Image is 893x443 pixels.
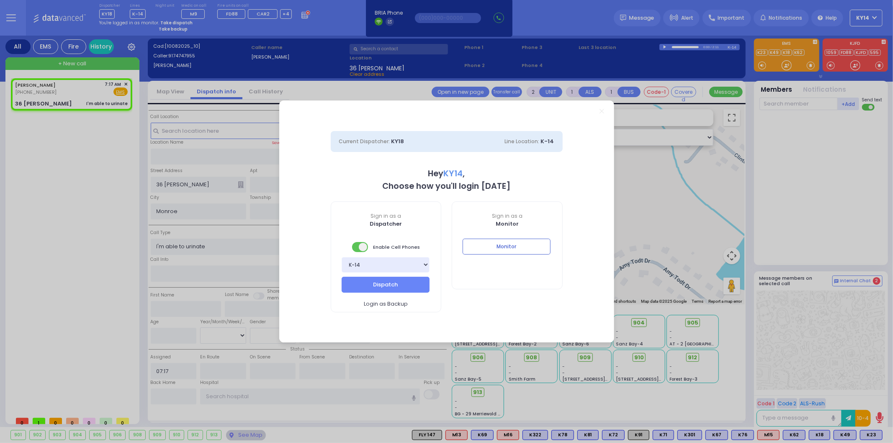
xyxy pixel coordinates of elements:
[600,109,604,113] a: Close
[383,180,511,192] b: Choose how you'll login [DATE]
[342,277,430,293] button: Dispatch
[541,137,554,145] span: K-14
[339,138,390,145] span: Current Dispatcher:
[444,168,463,179] span: KY14
[352,241,420,253] span: Enable Cell Phones
[496,220,519,228] b: Monitor
[463,239,551,255] button: Monitor
[370,220,402,228] b: Dispatcher
[331,212,441,220] span: Sign in as a
[505,138,540,145] span: Line Location:
[452,212,562,220] span: Sign in as a
[391,137,404,145] span: KY18
[428,168,465,179] b: Hey ,
[364,300,408,308] span: Login as Backup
